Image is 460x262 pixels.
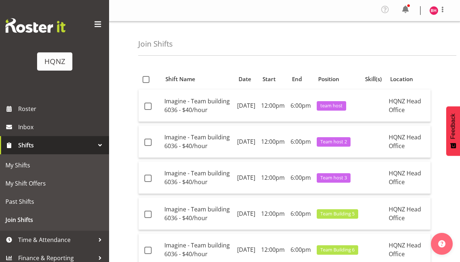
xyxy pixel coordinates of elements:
[386,90,431,122] td: HQNZ Head Office
[288,162,314,194] td: 6:00pm
[320,174,347,181] span: Team host 3
[234,90,258,122] td: [DATE]
[318,75,357,83] div: Position
[386,198,431,230] td: HQNZ Head Office
[5,160,104,171] span: My Shifts
[5,18,65,33] img: Rosterit website logo
[258,126,288,158] td: 12:00pm
[288,126,314,158] td: 6:00pm
[138,40,173,48] h4: Join Shifts
[18,140,95,151] span: Shifts
[2,192,107,211] a: Past Shifts
[450,114,456,139] span: Feedback
[288,90,314,122] td: 6:00pm
[18,122,105,132] span: Inbox
[234,126,258,158] td: [DATE]
[365,75,382,83] div: Skill(s)
[263,75,284,83] div: Start
[429,6,438,15] img: barbara-hillcoat6919.jpg
[2,174,107,192] a: My Shift Offers
[2,211,107,229] a: Join Shifts
[161,126,234,158] td: Imagine - Team building 6036 - $40/hour
[161,198,234,230] td: Imagine - Team building 6036 - $40/hour
[320,102,343,109] span: team host
[239,75,254,83] div: Date
[5,178,104,189] span: My Shift Offers
[18,234,95,245] span: Time & Attendance
[5,214,104,225] span: Join Shifts
[18,103,105,114] span: Roster
[386,126,431,158] td: HQNZ Head Office
[390,75,427,83] div: Location
[288,198,314,230] td: 6:00pm
[292,75,310,83] div: End
[320,246,355,253] span: Team Building 6
[44,56,65,67] div: HQNZ
[161,90,234,122] td: Imagine - Team building 6036 - $40/hour
[5,196,104,207] span: Past Shifts
[234,198,258,230] td: [DATE]
[258,162,288,194] td: 12:00pm
[320,138,347,145] span: Team host 2
[234,162,258,194] td: [DATE]
[258,90,288,122] td: 12:00pm
[258,198,288,230] td: 12:00pm
[161,162,234,194] td: Imagine - Team building 6036 - $40/hour
[446,106,460,156] button: Feedback - Show survey
[165,75,230,83] div: Shift Name
[2,156,107,174] a: My Shifts
[320,210,355,217] span: Team Building 5
[438,240,445,247] img: help-xxl-2.png
[386,162,431,194] td: HQNZ Head Office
